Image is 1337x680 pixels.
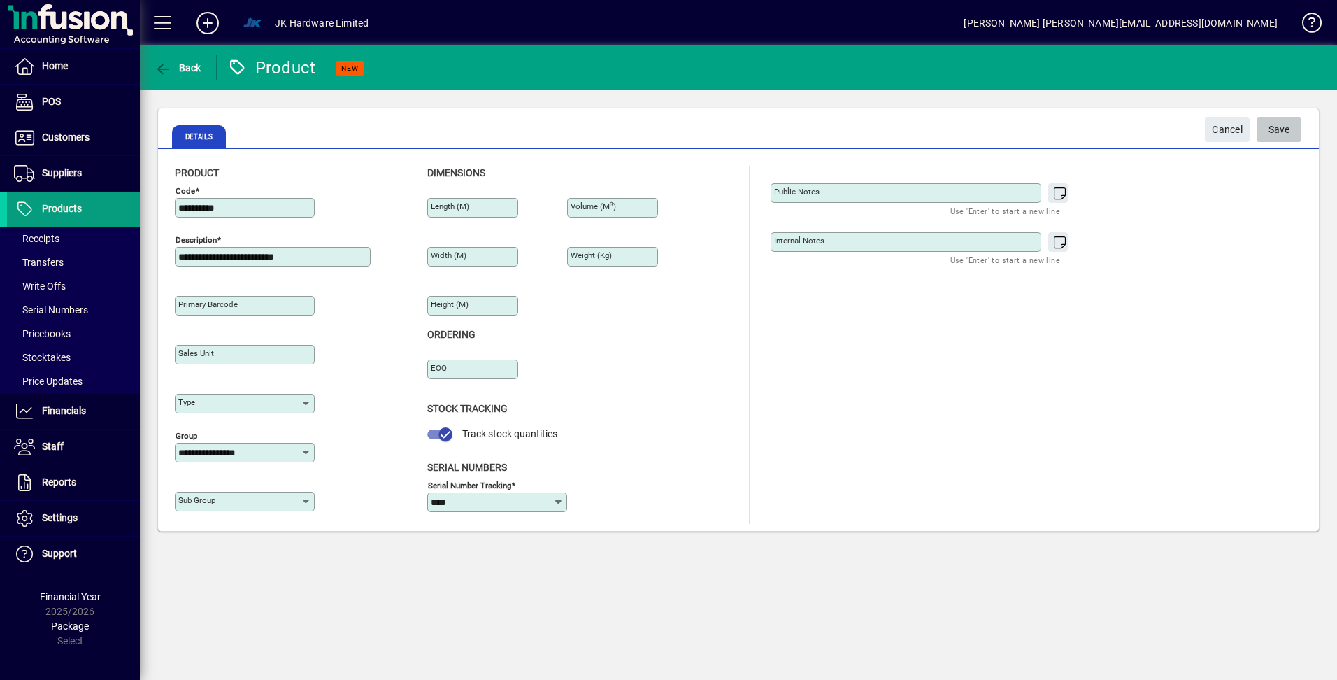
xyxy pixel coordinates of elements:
mat-label: Code [176,186,195,196]
span: Back [155,62,201,73]
a: Pricebooks [7,322,140,346]
a: Serial Numbers [7,298,140,322]
div: Product [227,57,316,79]
span: Product [175,167,219,178]
mat-label: Length (m) [431,201,469,211]
mat-label: Public Notes [774,187,820,197]
mat-label: Sub group [178,495,215,505]
span: S [1268,124,1274,135]
span: Package [51,621,89,632]
app-page-header-button: Back [140,55,217,80]
mat-label: Sales unit [178,348,214,358]
a: Suppliers [7,156,140,191]
span: Cancel [1212,118,1243,141]
mat-label: EOQ [431,363,447,373]
span: Serial Numbers [14,304,88,316]
mat-label: Volume (m ) [571,201,616,211]
a: Stocktakes [7,346,140,369]
span: Serial Numbers [427,462,507,473]
a: Settings [7,501,140,536]
span: Write Offs [14,281,66,292]
span: Stock Tracking [427,403,508,414]
span: Financial Year [40,591,101,602]
span: Dimensions [427,167,485,178]
sup: 3 [610,201,613,208]
mat-label: Primary barcode [178,299,238,309]
span: Reports [42,476,76,488]
a: Transfers [7,250,140,274]
button: Profile [230,10,275,36]
mat-label: Weight (Kg) [571,250,612,260]
div: JK Hardware Limited [275,12,369,34]
button: Add [185,10,230,36]
span: Ordering [427,329,476,340]
a: Knowledge Base [1292,3,1320,48]
mat-hint: Use 'Enter' to start a new line [950,252,1060,268]
mat-label: Internal Notes [774,236,824,246]
span: Stocktakes [14,352,71,363]
mat-label: Serial Number tracking [428,480,511,490]
span: Support [42,548,77,559]
a: Support [7,537,140,572]
div: [PERSON_NAME] [PERSON_NAME][EMAIL_ADDRESS][DOMAIN_NAME] [964,12,1278,34]
mat-label: Group [176,431,197,441]
span: ave [1268,118,1290,141]
span: Transfers [14,257,64,268]
a: Receipts [7,227,140,250]
a: Financials [7,394,140,429]
a: Staff [7,430,140,465]
mat-label: Width (m) [431,250,466,260]
mat-hint: Use 'Enter' to start a new line [950,203,1060,219]
span: POS [42,96,61,107]
span: Track stock quantities [462,428,557,439]
span: Details [172,125,226,148]
span: Financials [42,405,86,416]
mat-label: Type [178,397,195,407]
button: Save [1257,117,1301,142]
span: Settings [42,512,78,523]
span: NEW [341,64,359,73]
a: POS [7,85,140,120]
a: Price Updates [7,369,140,393]
mat-label: Description [176,235,217,245]
a: Home [7,49,140,84]
span: Products [42,203,82,214]
span: Suppliers [42,167,82,178]
span: Staff [42,441,64,452]
a: Customers [7,120,140,155]
span: Home [42,60,68,71]
mat-label: Height (m) [431,299,469,309]
span: Price Updates [14,376,83,387]
button: Back [151,55,205,80]
a: Reports [7,465,140,500]
button: Cancel [1205,117,1250,142]
span: Receipts [14,233,59,244]
span: Customers [42,132,90,143]
a: Write Offs [7,274,140,298]
span: Pricebooks [14,328,71,339]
